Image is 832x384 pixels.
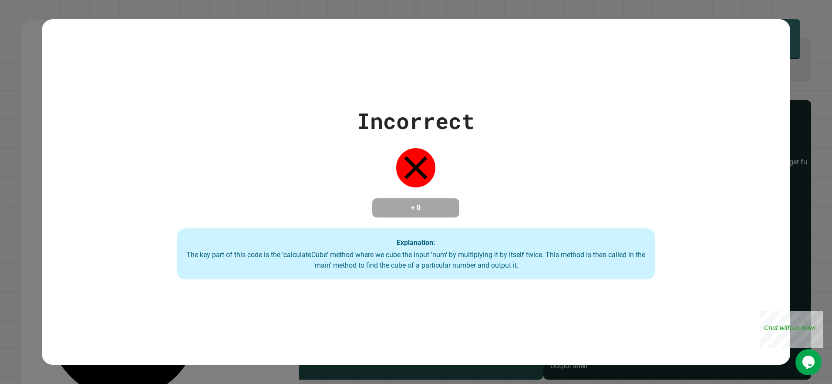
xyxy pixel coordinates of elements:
div: Incorrect [357,105,475,137]
div: The key part of this code is the 'calculateCube' method where we cube the input 'num' by multiply... [185,250,646,271]
iframe: chat widget [795,349,823,375]
iframe: chat widget [760,311,823,348]
h4: + 0 [381,203,451,213]
strong: Explanation: [397,238,435,246]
